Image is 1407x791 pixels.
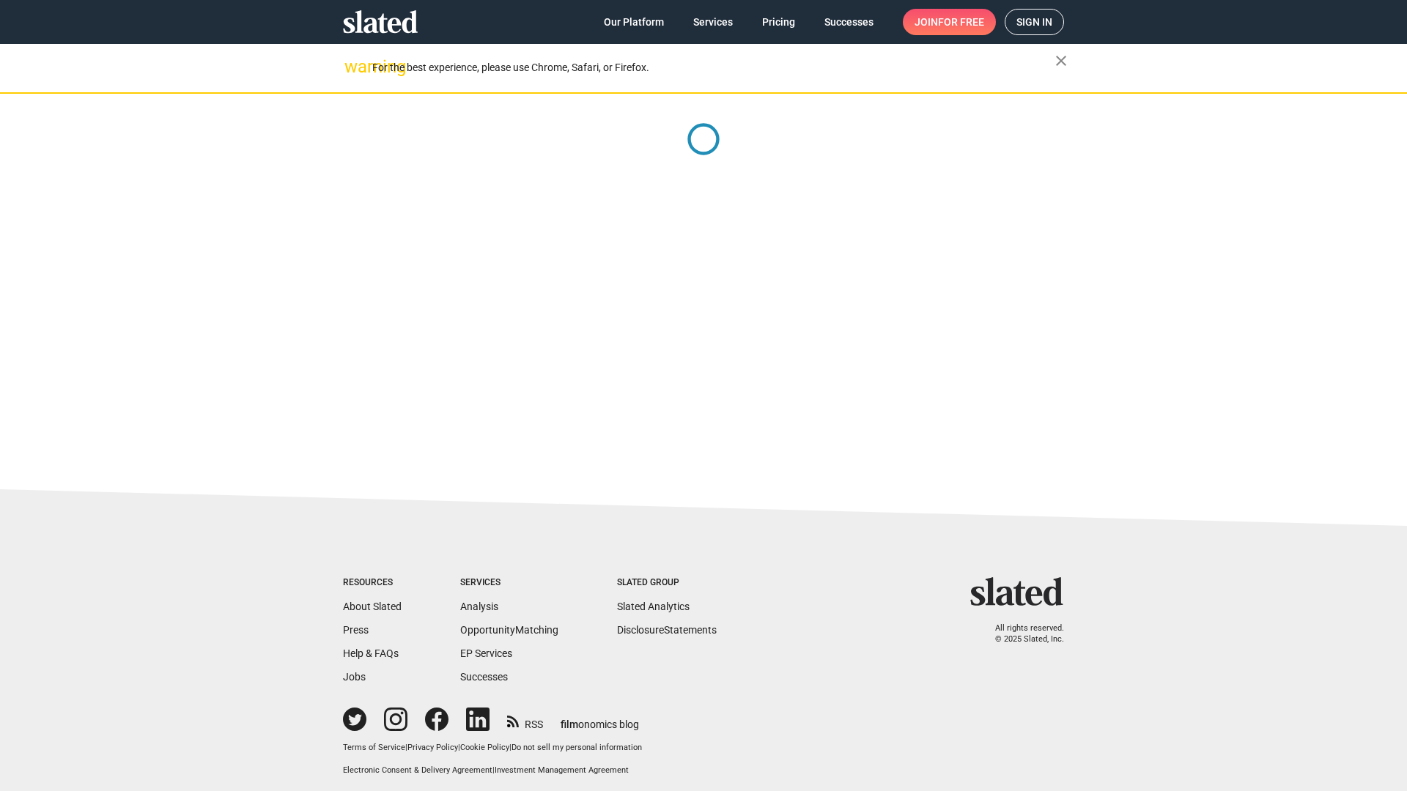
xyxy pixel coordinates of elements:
[343,601,402,612] a: About Slated
[495,765,629,775] a: Investment Management Agreement
[617,577,717,589] div: Slated Group
[693,9,733,35] span: Services
[460,624,558,636] a: OpportunityMatching
[617,624,717,636] a: DisclosureStatements
[405,743,407,752] span: |
[460,577,558,589] div: Services
[492,765,495,775] span: |
[561,706,639,732] a: filmonomics blog
[343,647,399,659] a: Help & FAQs
[458,743,460,752] span: |
[1016,10,1052,34] span: Sign in
[460,601,498,612] a: Analysis
[915,9,984,35] span: Join
[813,9,885,35] a: Successes
[938,9,984,35] span: for free
[343,624,369,636] a: Press
[617,601,690,612] a: Slated Analytics
[372,58,1055,78] div: For the best experience, please use Chrome, Safari, or Firefox.
[682,9,745,35] a: Services
[604,9,664,35] span: Our Platform
[343,577,402,589] div: Resources
[509,743,512,752] span: |
[762,9,795,35] span: Pricing
[750,9,807,35] a: Pricing
[343,671,366,683] a: Jobs
[460,743,509,752] a: Cookie Policy
[343,765,492,775] a: Electronic Consent & Delivery Agreement
[460,647,512,659] a: EP Services
[343,743,405,752] a: Terms of Service
[824,9,874,35] span: Successes
[344,58,362,75] mat-icon: warning
[1052,52,1070,70] mat-icon: close
[512,743,642,754] button: Do not sell my personal information
[561,718,578,730] span: film
[507,709,543,732] a: RSS
[1005,9,1064,35] a: Sign in
[407,743,458,752] a: Privacy Policy
[460,671,508,683] a: Successes
[980,623,1064,645] p: All rights reserved. © 2025 Slated, Inc.
[903,9,996,35] a: Joinfor free
[592,9,676,35] a: Our Platform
